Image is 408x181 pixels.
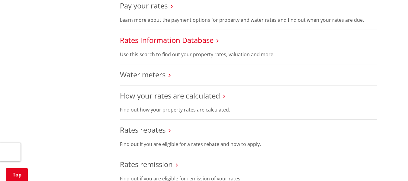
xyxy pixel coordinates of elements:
[120,91,220,101] a: How your rates are calculated
[120,125,165,135] a: Rates rebates
[120,16,377,24] p: Learn more about the payment options for property and water rates and find out when your rates ar...
[6,168,28,181] a: Top
[120,35,214,45] a: Rates Information Database
[120,141,377,148] p: Find out if you are eligible for a rates rebate and how to apply.
[380,156,402,177] iframe: Messenger Launcher
[120,1,168,11] a: Pay your rates
[120,106,377,113] p: Find out how your property rates are calculated.
[120,69,165,79] a: Water meters
[120,51,377,58] p: Use this search to find out your property rates, valuation and more.
[120,159,173,169] a: Rates remission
